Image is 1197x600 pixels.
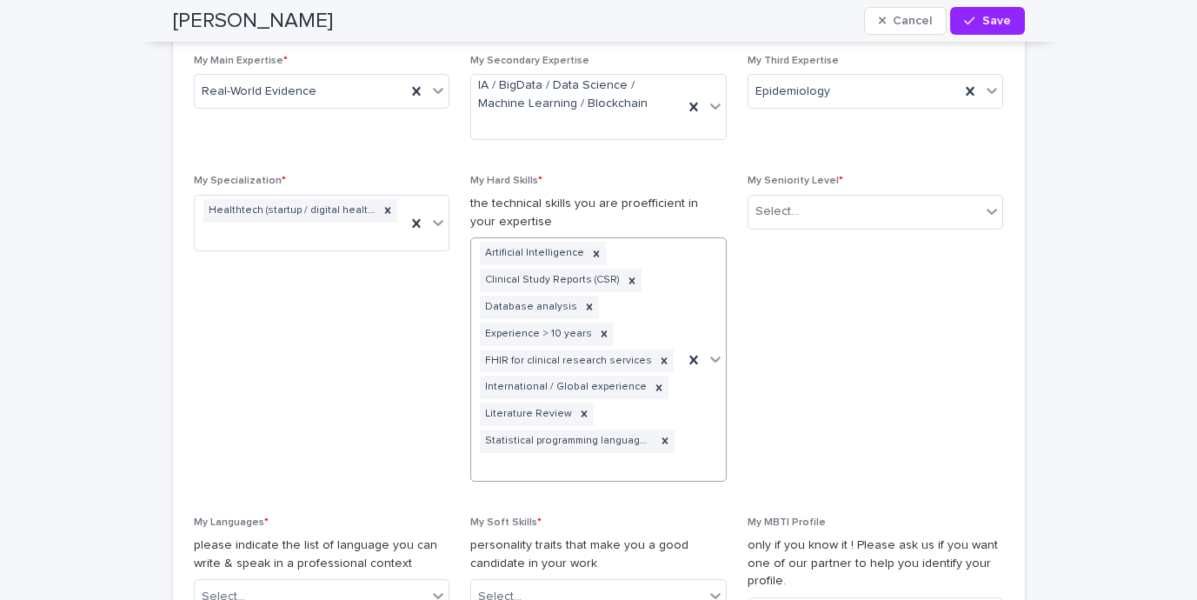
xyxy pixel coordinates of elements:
div: Literature Review [480,403,575,426]
span: My Seniority Level [748,176,843,186]
div: Database analysis [480,296,580,319]
span: Real-World Evidence [202,83,316,101]
button: Save [950,7,1024,35]
div: Statistical programming languages (e.g. R [480,430,655,453]
span: Epidemiology [755,83,830,101]
div: FHIR for clinical research services [480,350,655,373]
span: Cancel [893,15,932,27]
span: My Hard Skills [470,176,542,186]
span: My Specialization [194,176,286,186]
span: My Third Expertise [748,56,839,66]
div: Clinical Study Reports (CSR) [480,269,622,292]
span: My Languages [194,517,269,528]
span: My Secondary Expertise [470,56,589,66]
div: Artificial Intelligence [480,242,587,265]
p: only if you know it ! Please ask us if you want one of our partner to help you identify your prof... [748,537,1004,590]
p: personality traits that make you a good candidate in your work [470,537,727,573]
p: please indicate the list of language you can write & speak in a professional context [194,537,450,573]
h2: [PERSON_NAME] [173,9,333,34]
div: International / Global experience [480,376,649,399]
span: My Main Expertise [194,56,288,66]
div: Select... [755,203,799,221]
button: Cancel [864,7,948,35]
div: Healthtech (startup / digital health) [203,199,379,223]
span: My Soft Skills [470,517,542,528]
div: Experience > 10 years [480,323,595,346]
span: Save [982,15,1011,27]
span: My MBTI Profile [748,517,826,528]
span: IA / BigData / Data Science / Machine Learning / Blockchain [478,77,676,113]
p: the technical skills you are proefficient in your expertise [470,195,727,231]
